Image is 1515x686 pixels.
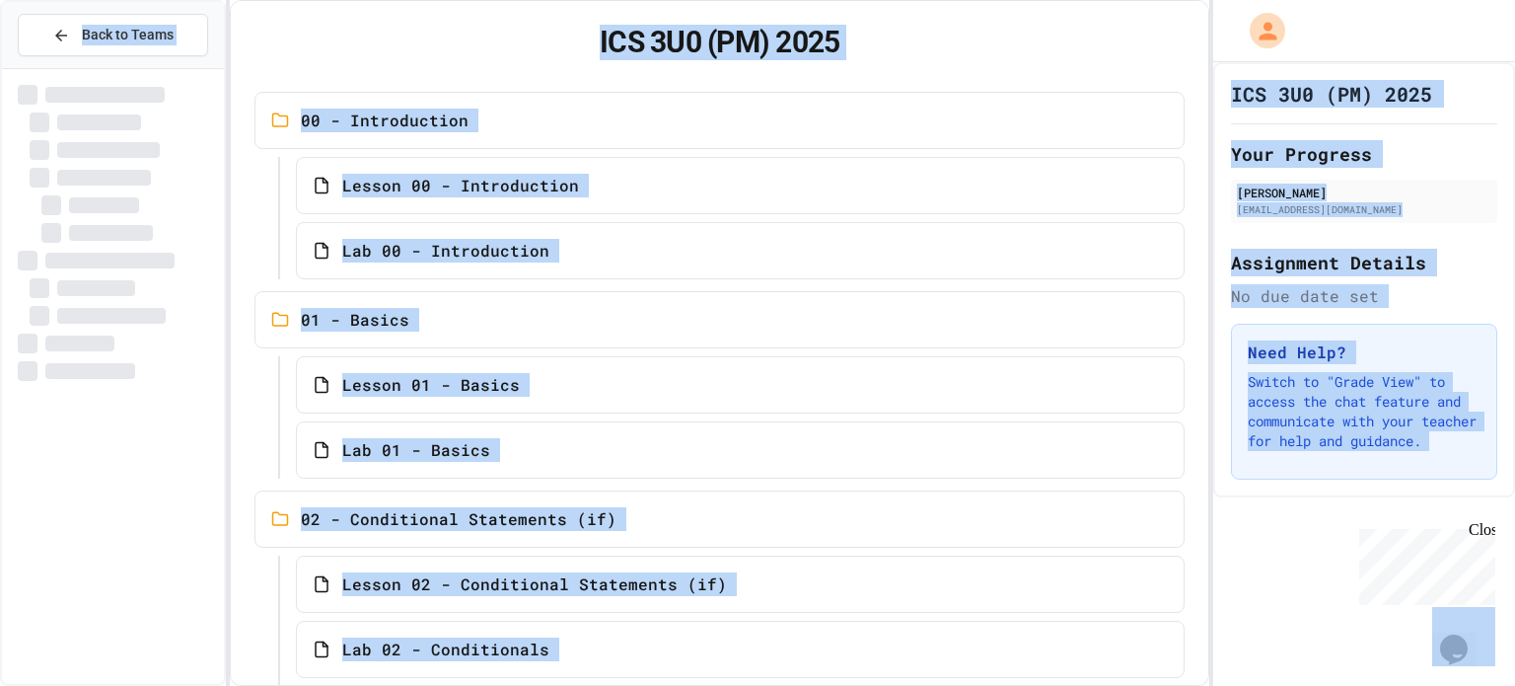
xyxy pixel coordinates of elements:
[1351,521,1495,605] iframe: chat widget
[1231,284,1497,308] div: No due date set
[1231,140,1497,168] h2: Your Progress
[1432,607,1495,666] iframe: chat widget
[296,157,1185,214] a: Lesson 00 - Introduction
[8,8,136,125] div: Chat with us now!Close
[342,239,549,263] span: Lab 00 - Introduction
[301,109,469,132] span: 00 - Introduction
[1248,341,1480,364] h3: Need Help?
[1237,184,1491,201] div: [PERSON_NAME]
[82,25,174,45] span: Back to Teams
[254,25,1185,60] h1: ICS 3U0 (PM) 2025
[296,421,1185,479] a: Lab 01 - Basics
[1231,80,1432,108] h1: ICS 3U0 (PM) 2025
[296,356,1185,414] a: Lesson 01 - Basics
[296,222,1185,279] a: Lab 00 - Introduction
[342,373,520,397] span: Lesson 01 - Basics
[296,621,1185,678] a: Lab 02 - Conditionals
[1237,202,1491,217] div: [EMAIL_ADDRESS][DOMAIN_NAME]
[342,438,490,462] span: Lab 01 - Basics
[1231,249,1497,276] h2: Assignment Details
[1229,8,1290,53] div: My Account
[1248,372,1480,451] p: Switch to "Grade View" to access the chat feature and communicate with your teacher for help and ...
[342,174,579,197] span: Lesson 00 - Introduction
[301,507,616,531] span: 02 - Conditional Statements (if)
[296,556,1185,613] a: Lesson 02 - Conditional Statements (if)
[301,308,409,332] span: 01 - Basics
[342,638,549,661] span: Lab 02 - Conditionals
[342,572,727,596] span: Lesson 02 - Conditional Statements (if)
[18,14,208,56] button: Back to Teams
